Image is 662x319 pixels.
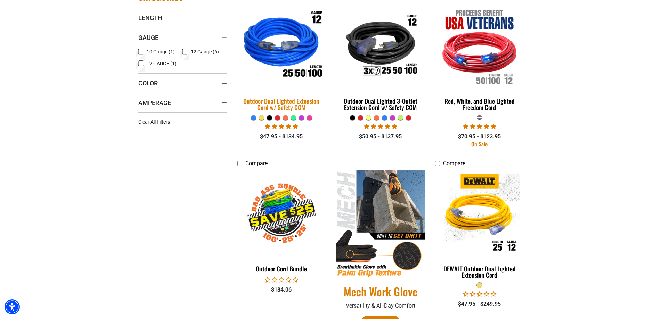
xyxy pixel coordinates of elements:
a: Outdoor Dual Lighted 3-Outlet Extension Cord w/ Safety CGM Outdoor Dual Lighted 3-Outlet Extensio... [336,3,425,115]
span: 12 Gauge (6) [191,49,219,54]
span: Length [138,14,162,22]
div: $70.95 - $123.95 [435,133,524,141]
div: Outdoor Cord Bundle [237,266,326,272]
div: Outdoor Dual Lighted Extension Cord w/ Safety CGM [237,98,326,110]
span: 10 Gauge (1) [147,49,175,54]
a: Red, White, and Blue Lighted Freedom Cord Red, White, and Blue Lighted Freedom Cord [435,3,524,115]
img: Mech Work Glove [336,170,425,278]
p: Versatility & All-Day Comfort [336,302,425,310]
span: 4.81 stars [265,123,298,130]
span: Compare [443,160,465,167]
img: DEWALT Outdoor Dual Lighted Extension Cord [436,174,523,253]
span: 12 GAUGE (1) [147,61,177,66]
span: 4.80 stars [364,123,397,130]
div: $50.95 - $137.95 [336,133,425,141]
div: $47.95 - $134.95 [237,133,326,141]
a: DEWALT Outdoor Dual Lighted Extension Cord DEWALT Outdoor Dual Lighted Extension Cord [435,170,524,282]
summary: Length [138,8,227,27]
span: Clear All Filters [138,119,170,125]
div: $47.95 - $249.95 [435,300,524,308]
summary: Gauge [138,28,227,47]
div: On Sale [435,141,524,147]
img: Outdoor Cord Bundle [238,174,325,253]
div: Outdoor Dual Lighted 3-Outlet Extension Cord w/ Safety CGM [336,98,425,110]
span: Color [138,79,158,87]
span: Amperage [138,99,171,107]
summary: Amperage [138,93,227,112]
img: Outdoor Dual Lighted 3-Outlet Extension Cord w/ Safety CGM [337,6,424,86]
div: Red, White, and Blue Lighted Freedom Cord [435,98,524,110]
div: DEWALT Outdoor Dual Lighted Extension Cord [435,266,524,278]
img: Red, White, and Blue Lighted Freedom Cord [436,6,523,86]
a: Mech Work Glove [336,284,425,299]
span: 0.00 stars [265,277,298,283]
img: Outdoor Dual Lighted Extension Cord w/ Safety CGM [233,2,330,91]
span: Gauge [138,34,158,42]
a: Outdoor Dual Lighted Extension Cord w/ Safety CGM Outdoor Dual Lighted Extension Cord w/ Safety CGM [237,3,326,115]
span: 0.00 stars [463,291,496,297]
span: Compare [245,160,268,167]
div: $184.06 [237,286,326,294]
a: Clear All Filters [138,118,173,126]
summary: Color [138,73,227,93]
div: Accessibility Menu [5,299,20,314]
a: Outdoor Cord Bundle Outdoor Cord Bundle [237,170,326,276]
span: 5.00 stars [463,123,496,130]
